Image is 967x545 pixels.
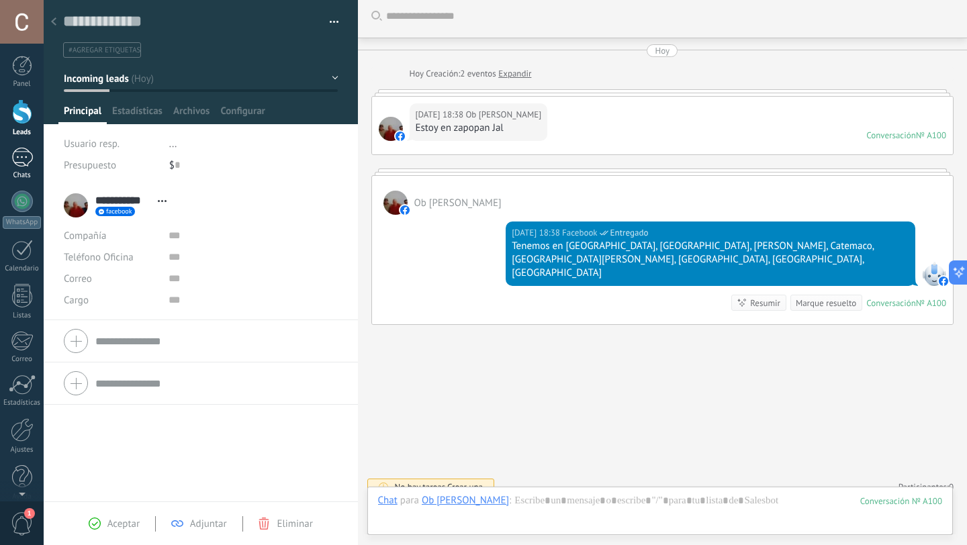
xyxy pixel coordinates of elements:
[400,205,410,215] img: facebook-sm.svg
[899,481,954,493] a: Participantes:0
[465,108,541,121] span: Ob Quintero
[416,108,466,121] div: [DATE] 18:38
[750,297,780,309] div: Resumir
[949,481,954,493] span: 0
[64,289,158,311] div: Cargo
[3,446,42,454] div: Ajustes
[410,67,532,81] div: Creación:
[107,517,140,530] span: Aceptar
[866,297,916,309] div: Conversación
[112,105,163,124] span: Estadísticas
[562,226,598,240] span: Facebook
[277,517,312,530] span: Eliminar
[796,297,856,309] div: Marque resuelto
[512,240,909,280] div: Tenemos en [GEOGRAPHIC_DATA], [GEOGRAPHIC_DATA], [PERSON_NAME], Catemaco, [GEOGRAPHIC_DATA][PERSO...
[169,154,338,176] div: $
[383,191,408,215] span: Ob Quintero
[416,121,542,135] div: Estoy en zapopan Jal
[400,494,419,507] span: para
[498,67,531,81] a: Expandir
[916,130,946,141] div: № A100
[64,272,92,285] span: Correo
[3,216,41,229] div: WhatsApp
[220,105,265,124] span: Configurar
[447,481,483,493] span: Crear una
[64,225,158,246] div: Compañía
[3,355,42,364] div: Correo
[64,268,92,289] button: Correo
[922,262,946,286] span: Facebook
[916,297,946,309] div: № A100
[64,295,89,305] span: Cargo
[414,197,502,209] span: Ob Quintero
[64,154,159,176] div: Presupuesto
[64,133,159,154] div: Usuario resp.
[64,105,101,124] span: Principal
[3,264,42,273] div: Calendario
[395,481,483,493] div: No hay tareas.
[3,171,42,180] div: Chats
[460,67,496,81] span: 2 eventos
[655,44,670,57] div: Hoy
[396,132,405,141] img: facebook-sm.svg
[410,67,426,81] div: Hoy
[3,80,42,89] div: Panel
[24,508,35,519] span: 1
[64,159,116,172] span: Presupuesto
[860,495,942,507] div: 100
[866,130,916,141] div: Conversación
[3,128,42,137] div: Leads
[509,494,511,507] span: :
[169,138,177,150] span: ...
[422,494,509,506] div: Ob Quintero
[64,138,120,150] span: Usuario resp.
[68,46,140,55] span: #agregar etiquetas
[173,105,210,124] span: Archivos
[379,117,403,141] span: Ob Quintero
[64,246,134,268] button: Teléfono Oficina
[64,251,134,264] span: Teléfono Oficina
[106,208,132,215] span: facebook
[512,226,562,240] div: [DATE] 18:38
[939,277,948,286] img: facebook-sm.svg
[3,399,42,407] div: Estadísticas
[3,311,42,320] div: Listas
[610,226,649,240] span: Entregado
[190,517,227,530] span: Adjuntar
